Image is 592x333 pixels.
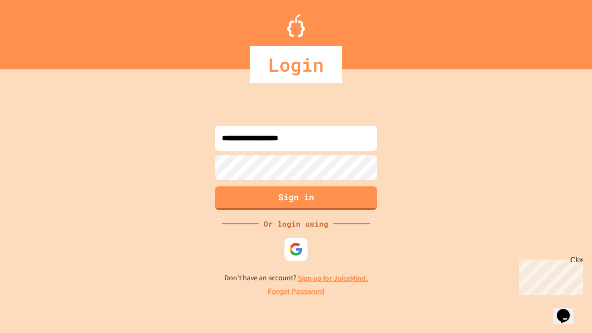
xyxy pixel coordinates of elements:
p: Don't have an account? [224,272,368,284]
div: Or login using [259,218,333,229]
img: google-icon.svg [289,242,303,256]
div: Login [250,46,342,83]
button: Sign in [215,186,377,210]
div: Chat with us now!Close [4,4,64,59]
img: Logo.svg [287,14,305,37]
a: Forgot Password [268,286,324,297]
iframe: chat widget [553,296,583,324]
a: Sign up for JuiceMind. [298,273,368,283]
iframe: chat widget [515,256,583,295]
